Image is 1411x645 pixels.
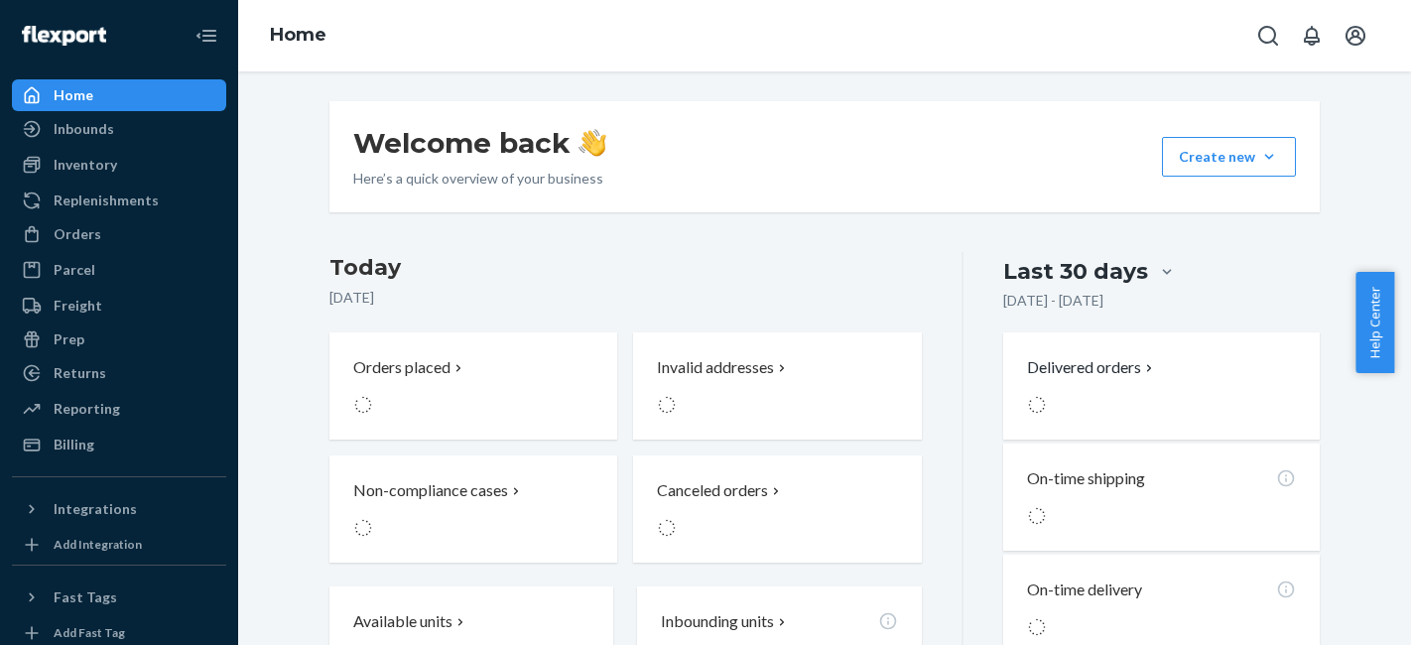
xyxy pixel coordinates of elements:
[1355,272,1394,373] button: Help Center
[187,16,226,56] button: Close Navigation
[54,119,114,139] div: Inbounds
[22,26,106,46] img: Flexport logo
[1003,291,1103,311] p: [DATE] - [DATE]
[1336,16,1375,56] button: Open account menu
[1027,356,1157,379] button: Delivered orders
[54,260,95,280] div: Parcel
[353,356,450,379] p: Orders placed
[12,290,226,322] a: Freight
[1292,16,1332,56] button: Open notifications
[12,493,226,525] button: Integrations
[661,610,774,633] p: Inbounding units
[12,357,226,389] a: Returns
[54,624,125,641] div: Add Fast Tag
[329,332,617,440] button: Orders placed
[12,621,226,645] a: Add Fast Tag
[12,113,226,145] a: Inbounds
[12,149,226,181] a: Inventory
[633,455,921,563] button: Canceled orders
[54,363,106,383] div: Returns
[1027,467,1145,490] p: On-time shipping
[54,435,94,454] div: Billing
[54,224,101,244] div: Orders
[270,24,326,46] a: Home
[353,169,606,189] p: Here’s a quick overview of your business
[54,296,102,316] div: Freight
[1027,579,1142,601] p: On-time delivery
[54,191,159,210] div: Replenishments
[329,288,922,308] p: [DATE]
[657,356,774,379] p: Invalid addresses
[54,587,117,607] div: Fast Tags
[12,254,226,286] a: Parcel
[54,536,142,553] div: Add Integration
[12,79,226,111] a: Home
[657,479,768,502] p: Canceled orders
[54,155,117,175] div: Inventory
[54,499,137,519] div: Integrations
[12,323,226,355] a: Prep
[254,7,342,64] ol: breadcrumbs
[578,129,606,157] img: hand-wave emoji
[1248,16,1288,56] button: Open Search Box
[329,252,922,284] h3: Today
[54,329,84,349] div: Prep
[12,185,226,216] a: Replenishments
[353,125,606,161] h1: Welcome back
[12,533,226,557] a: Add Integration
[12,218,226,250] a: Orders
[1003,256,1148,287] div: Last 30 days
[54,85,93,105] div: Home
[54,399,120,419] div: Reporting
[329,455,617,563] button: Non-compliance cases
[12,429,226,460] a: Billing
[12,581,226,613] button: Fast Tags
[12,393,226,425] a: Reporting
[353,610,452,633] p: Available units
[633,332,921,440] button: Invalid addresses
[1162,137,1296,177] button: Create new
[353,479,508,502] p: Non-compliance cases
